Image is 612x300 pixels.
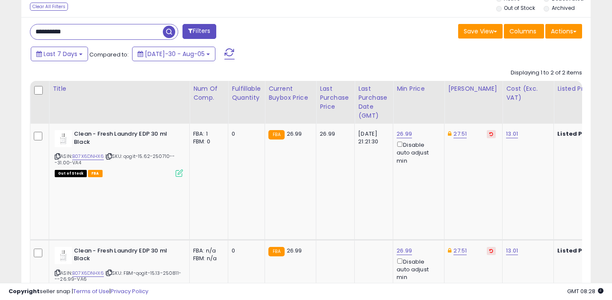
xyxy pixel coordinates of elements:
span: FBA [88,170,103,177]
div: Disable auto adjust min [397,257,438,282]
div: FBM: n/a [193,255,221,262]
button: Actions [545,24,582,39]
a: 27.51 [453,247,467,255]
div: seller snap | | [9,288,148,296]
span: 2025-08-13 08:28 GMT [567,287,603,295]
a: 26.99 [397,247,412,255]
a: B07X6DNHX6 [72,153,104,160]
label: Archived [552,4,575,12]
div: Displaying 1 to 2 of 2 items [511,69,582,77]
b: Listed Price: [557,247,596,255]
div: Clear All Filters [30,3,68,11]
span: Compared to: [89,50,129,59]
img: 31qsaRXmniL._SL40_.jpg [55,130,72,147]
div: Last Purchase Price [320,84,351,111]
div: Num of Comp. [193,84,224,102]
button: Filters [182,24,216,39]
label: Out of Stock [504,4,535,12]
a: 13.01 [506,247,518,255]
span: 26.99 [287,247,302,255]
a: B07X6DNHX6 [72,270,104,277]
div: 0 [232,130,258,138]
div: Title [53,84,186,93]
div: Last Purchase Date (GMT) [358,84,389,120]
div: ASIN: [55,130,183,176]
b: Clean - Fresh Laundry EDP 30 ml Black [74,130,178,148]
a: Privacy Policy [111,287,148,295]
span: All listings that are currently out of stock and unavailable for purchase on Amazon [55,170,87,177]
div: FBM: 0 [193,138,221,146]
span: [DATE]-30 - Aug-05 [145,50,205,58]
div: Cost (Exc. VAT) [506,84,550,102]
span: | SKU: FBM-qogit-15.13-250811---26.99-VA6 [55,270,181,282]
span: Columns [509,27,536,36]
div: ASIN: [55,247,183,293]
img: 31qsaRXmniL._SL40_.jpg [55,247,72,264]
span: Last 7 Days [44,50,77,58]
a: Terms of Use [73,287,109,295]
i: Revert to store-level Dynamic Max Price [489,249,493,253]
strong: Copyright [9,287,40,295]
small: FBA [268,130,284,140]
a: 13.01 [506,130,518,138]
span: 26.99 [287,130,302,138]
div: 0 [232,247,258,255]
div: [DATE] 21:21:30 [358,130,386,146]
div: Disable auto adjust min [397,140,438,165]
b: Clean - Fresh Laundry EDP 30 ml Black [74,247,178,265]
div: FBA: n/a [193,247,221,255]
div: Current Buybox Price [268,84,312,102]
span: | SKU: qogit-15.62-250710---31.00-VA4 [55,153,175,166]
div: Min Price [397,84,441,93]
button: Save View [458,24,503,39]
b: Listed Price: [557,130,596,138]
a: 27.51 [453,130,467,138]
i: This overrides the store level Dynamic Max Price for this listing [448,248,451,253]
div: Fulfillable Quantity [232,84,261,102]
a: 26.99 [397,130,412,138]
button: Last 7 Days [31,47,88,61]
button: Columns [504,24,544,39]
div: FBA: 1 [193,130,221,138]
div: [PERSON_NAME] [448,84,499,93]
div: 26.99 [320,130,348,138]
small: FBA [268,247,284,256]
button: [DATE]-30 - Aug-05 [132,47,215,61]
